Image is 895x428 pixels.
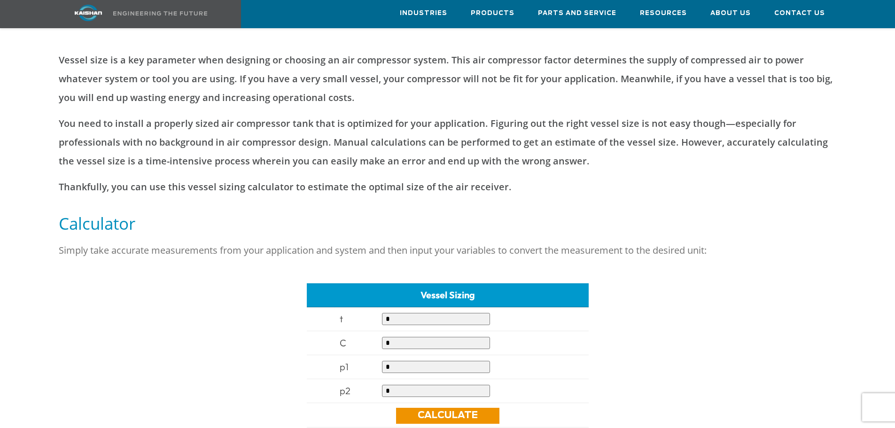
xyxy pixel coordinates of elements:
[710,8,751,19] span: About Us
[400,0,447,26] a: Industries
[340,337,346,349] span: C
[340,361,349,373] span: p1
[471,0,514,26] a: Products
[640,8,687,19] span: Resources
[538,0,616,26] a: Parts and Service
[59,241,837,260] p: Simply take accurate measurements from your application and system and then input your variables ...
[471,8,514,19] span: Products
[340,385,350,397] span: p2
[113,11,207,16] img: Engineering the future
[640,0,687,26] a: Resources
[710,0,751,26] a: About Us
[59,114,837,171] p: You need to install a properly sized air compressor tank that is optimized for your application. ...
[774,0,825,26] a: Contact Us
[59,213,837,234] h5: Calculator
[400,8,447,19] span: Industries
[774,8,825,19] span: Contact Us
[59,51,837,107] p: Vessel size is a key parameter when designing or choosing an air compressor system. This air comp...
[538,8,616,19] span: Parts and Service
[53,5,124,21] img: kaishan logo
[396,408,499,424] a: Calculate
[420,289,475,301] span: Vessel Sizing
[340,313,343,325] span: t
[59,178,837,196] p: Thankfully, you can use this vessel sizing calculator to estimate the optimal size of the air rec...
